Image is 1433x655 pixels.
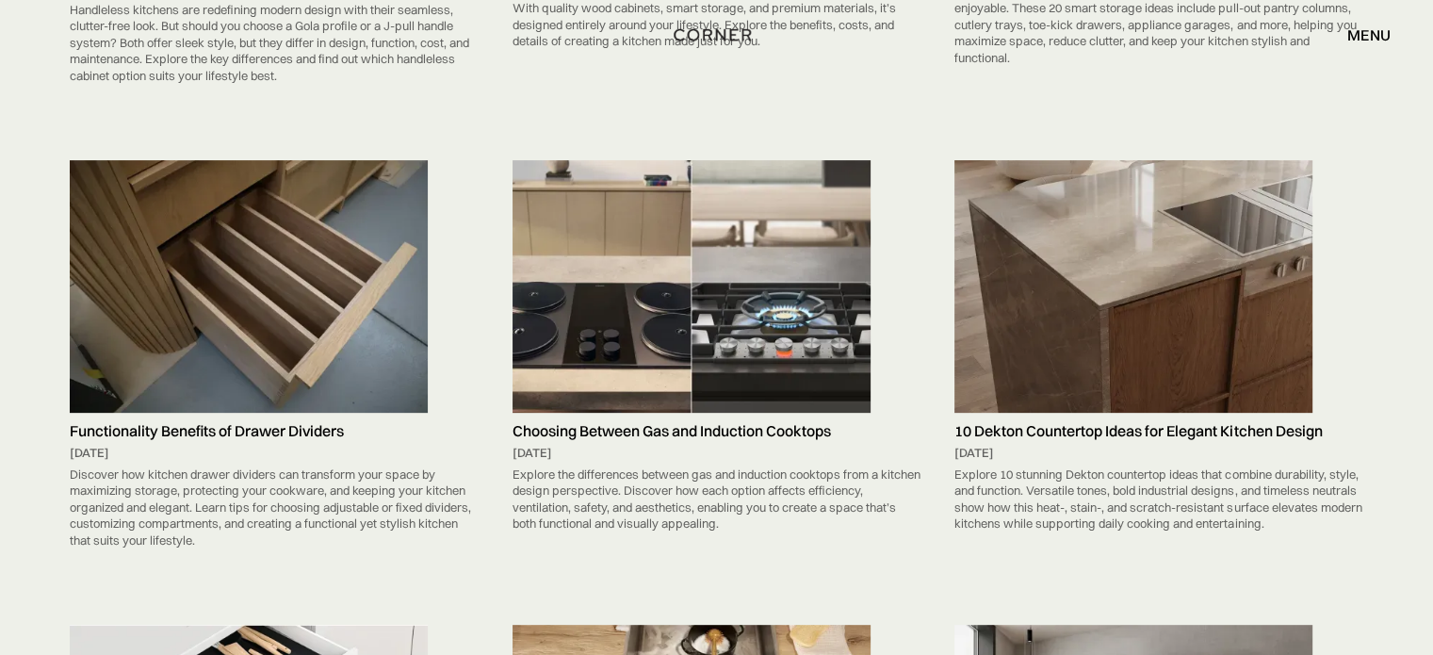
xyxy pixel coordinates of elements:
[70,422,479,440] h5: Functionality Benefits of Drawer Dividers
[1328,19,1391,51] div: menu
[954,462,1363,537] div: Explore 10 stunning Dekton countertop ideas that combine durability, style, and function. Versati...
[1347,27,1391,42] div: menu
[945,160,1373,536] a: 10 Dekton Countertop Ideas for Elegant Kitchen Design[DATE]Explore 10 stunning Dekton countertop ...
[60,160,488,553] a: Functionality Benefits of Drawer Dividers[DATE]Discover how kitchen drawer dividers can transform...
[513,462,921,537] div: Explore the differences between gas and induction cooktops from a kitchen design perspective. Dis...
[513,422,921,440] h5: Choosing Between Gas and Induction Cooktops
[503,160,931,536] a: Choosing Between Gas and Induction Cooktops[DATE]Explore the differences between gas and inductio...
[954,422,1363,440] h5: 10 Dekton Countertop Ideas for Elegant Kitchen Design
[513,445,921,462] div: [DATE]
[667,23,765,47] a: home
[70,445,479,462] div: [DATE]
[70,462,479,554] div: Discover how kitchen drawer dividers can transform your space by maximizing storage, protecting y...
[954,445,1363,462] div: [DATE]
